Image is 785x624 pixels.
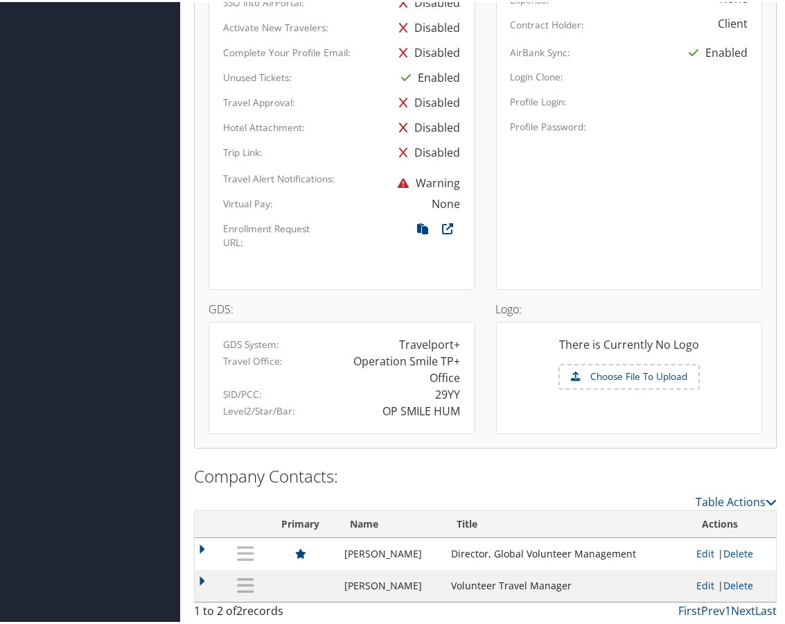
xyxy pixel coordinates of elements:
td: [PERSON_NAME] [337,536,444,568]
a: 1 [725,601,731,616]
a: First [678,601,701,616]
a: Edit [696,577,714,590]
label: Activate New Travelers: [223,19,328,33]
label: Enrollment Request URL: [223,220,310,248]
a: Last [755,601,777,616]
label: Profile Login: [511,93,567,107]
div: 1 to 2 of records [194,600,324,624]
span: Warning [391,173,461,189]
div: Disabled [393,88,461,113]
div: Disabled [393,138,461,163]
label: Travel Alert Notifications: [223,170,335,184]
div: None [432,193,461,210]
div: Operation Smile TP+ Office [352,351,460,384]
div: Enabled [682,38,748,63]
td: Director, Global Volunteer Management [444,536,689,568]
label: Travel Office: [223,352,283,366]
div: Travelport+ [400,334,461,351]
div: Client [718,13,748,30]
label: Choose File To Upload [560,363,698,387]
a: Delete [723,577,753,590]
a: Edit [696,545,714,558]
label: SID/PCC: [223,385,262,399]
label: Unused Tickets: [223,69,292,83]
label: Virtual Pay: [223,195,273,209]
td: | [689,536,776,568]
a: Prev [701,601,725,616]
div: Enabled [395,63,461,88]
h2: Company Contacts: [194,462,777,486]
th: Name [337,509,444,536]
a: Next [731,601,755,616]
div: Disabled [393,113,461,138]
label: Profile Password: [511,118,587,132]
label: Hotel Attachment: [223,119,305,132]
td: | [689,568,776,600]
div: 29YY [436,384,461,401]
h4: Logo: [496,302,763,313]
h4: GDS: [209,302,475,313]
td: [PERSON_NAME] [337,568,444,600]
label: Trip Link: [223,144,263,157]
div: Disabled [393,38,461,63]
a: Table Actions [696,492,777,508]
label: Level2/Star/Bar: [223,402,295,416]
label: AirBank Sync: [511,44,571,58]
td: Volunteer Travel Manager [444,568,689,600]
span: 2 [236,601,242,616]
th: Title [444,509,689,536]
label: GDS System: [223,336,279,349]
label: Complete Your Profile Email: [223,44,351,58]
div: There is Currently No Logo [511,334,748,362]
label: Login Clone: [511,68,564,82]
th: Primary [263,509,337,536]
div: Disabled [393,13,461,38]
a: Delete [723,545,753,558]
label: Travel Approval: [223,94,295,107]
label: Contract Holder: [511,16,585,30]
div: OP SMILE HUM [383,401,461,417]
th: Actions [689,509,776,536]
